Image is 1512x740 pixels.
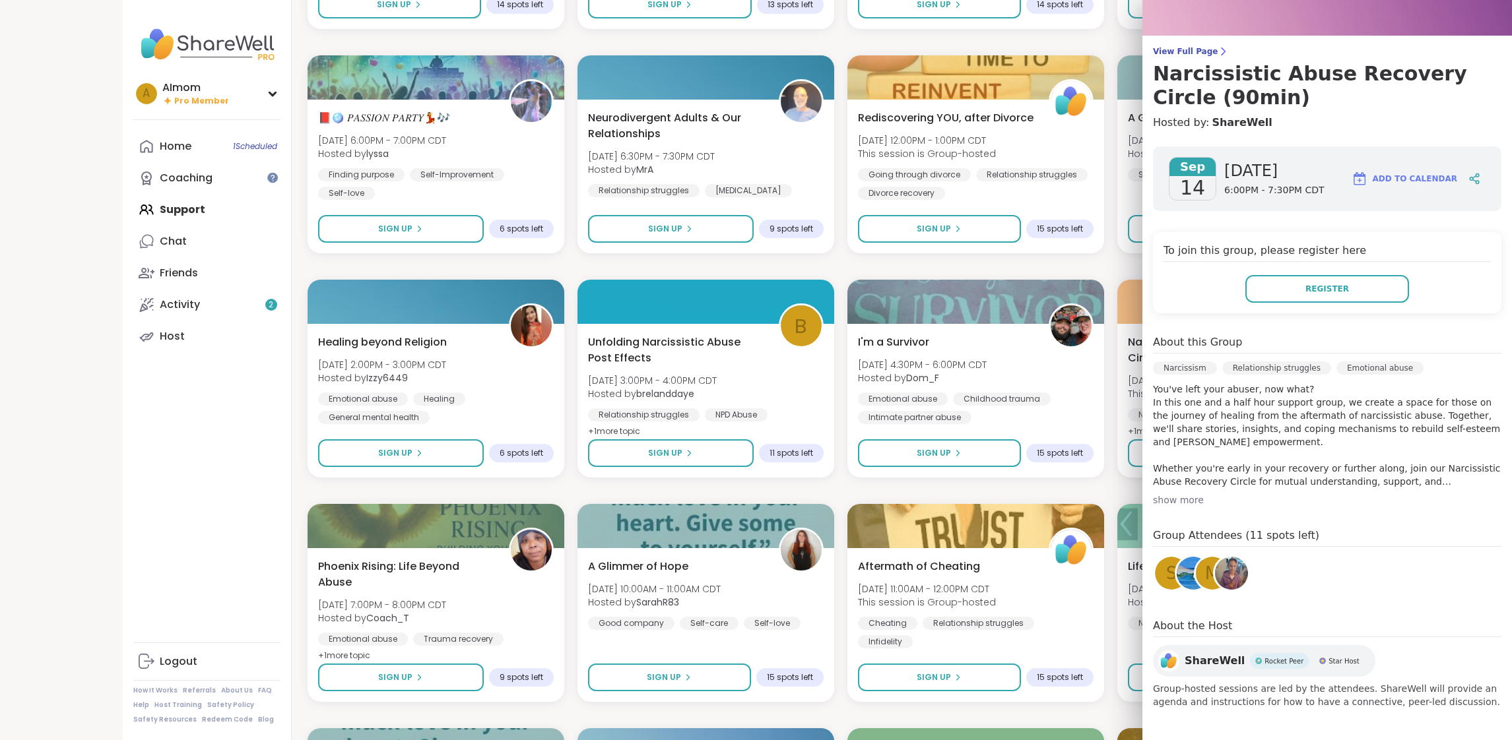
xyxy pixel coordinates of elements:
[647,671,681,683] span: Sign Up
[858,635,913,648] div: Infidelity
[410,168,504,181] div: Self-Improvement
[1128,617,1191,630] div: NPD Abuse
[795,311,807,342] span: b
[1037,224,1083,234] span: 15 spots left
[1051,530,1092,570] img: ShareWell
[1319,658,1326,664] img: Star Host
[318,147,446,160] span: Hosted by
[588,374,717,387] span: [DATE] 3:00PM - 4:00PM CDT
[858,358,987,371] span: [DATE] 4:30PM - 6:00PM CDT
[588,439,754,467] button: Sign Up
[1255,658,1262,664] img: Rocket Peer
[1128,582,1256,596] span: [DATE] 12:00PM - 1:00PM CDT
[318,110,450,126] span: 📕🪩 𝑃𝐴𝑆𝑆𝐼𝑂𝑁 𝑃𝐴𝑅𝑇𝑌💃🎶
[1153,682,1501,708] span: Group-hosted sessions are led by the attendees. ShareWell will provide an agenda and instructions...
[1128,596,1256,609] span: Hosted by
[318,168,405,181] div: Finding purpose
[588,387,717,400] span: Hosted by
[318,598,446,611] span: [DATE] 7:00PM - 8:00PM CDT
[1194,555,1231,592] a: m
[413,392,465,406] div: Healing
[133,700,149,710] a: Help
[1153,555,1190,592] a: s
[588,334,764,366] span: Unfolding Narcissistic Abuse Post Effects
[318,611,446,625] span: Hosted by
[318,411,430,424] div: General mental health
[318,663,484,691] button: Sign Up
[258,686,272,695] a: FAQ
[1224,184,1324,197] span: 6:00PM - 7:30PM CDT
[366,147,389,160] b: lyssa
[1128,110,1228,126] span: A Glimmer of Hope
[133,131,280,162] a: Home1Scheduled
[160,266,198,280] div: Friends
[160,297,200,312] div: Activity
[1177,557,1210,590] img: PattyG
[133,162,280,194] a: Coaching
[1128,374,1266,387] span: [DATE] 6:00PM - 7:30PM CDT
[1373,173,1457,185] span: Add to Calendar
[917,447,951,459] span: Sign Up
[858,663,1021,691] button: Sign Up
[174,96,229,107] span: Pro Member
[1128,439,1294,467] button: Sign Up
[588,408,700,421] div: Relationship struggles
[767,672,813,683] span: 15 spots left
[133,686,178,695] a: How It Works
[1037,672,1083,683] span: 15 spots left
[1153,361,1217,375] div: Narcissism
[318,632,408,646] div: Emotional abuse
[781,81,822,122] img: MrA
[917,671,951,683] span: Sign Up
[500,224,543,234] span: 6 spots left
[1153,618,1501,637] h4: About the Host
[1128,168,1187,181] div: Self-care
[1153,334,1242,350] h4: About this Group
[318,392,408,406] div: Emotional abuse
[906,371,939,385] b: Dom_F
[511,530,552,570] img: Coach_T
[781,530,822,570] img: SarahR83
[1224,160,1324,181] span: [DATE]
[1128,215,1291,243] button: Sign Up
[258,715,274,724] a: Blog
[500,448,543,458] span: 6 spots left
[221,686,253,695] a: About Us
[1128,663,1292,691] button: Sign Up
[770,224,813,234] span: 9 spots left
[858,439,1021,467] button: Sign Up
[858,110,1034,126] span: Rediscovering YOU, after Divorce
[588,163,715,176] span: Hosted by
[953,392,1051,406] div: Childhood trauma
[318,334,447,350] span: Healing beyond Religion
[1153,383,1501,488] p: You've left your abuser, now what? In this one and a half hour support group, we create a space f...
[267,172,278,183] iframe: Spotlight
[413,632,504,646] div: Trauma recovery
[1336,361,1424,375] div: Emotional abuse
[588,617,674,630] div: Good company
[1153,645,1375,677] a: ShareWellShareWellRocket PeerRocket PeerStar HostStar Host
[636,387,694,400] b: brelanddaye
[588,110,764,142] span: Neurodivergent Adults & Our Relationships
[858,411,971,424] div: Intimate partner abuse
[500,672,543,683] span: 9 spots left
[160,139,191,154] div: Home
[1185,653,1245,669] span: ShareWell
[378,447,412,459] span: Sign Up
[133,257,280,289] a: Friends
[1215,557,1248,590] img: ummthatonegirl
[133,715,197,724] a: Safety Resources
[1153,46,1501,57] span: View Full Page
[202,715,253,724] a: Redeem Code
[1128,334,1304,366] span: Narcissistic Abuse Recovery Circle (90min)
[318,439,484,467] button: Sign Up
[1212,115,1272,131] a: ShareWell
[511,81,552,122] img: lyssa
[858,147,996,160] span: This session is Group-hosted
[133,226,280,257] a: Chat
[917,223,951,235] span: Sign Up
[1128,147,1253,160] span: Hosted by
[858,334,929,350] span: I'm a Survivor
[378,223,412,235] span: Sign Up
[1166,561,1177,586] span: s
